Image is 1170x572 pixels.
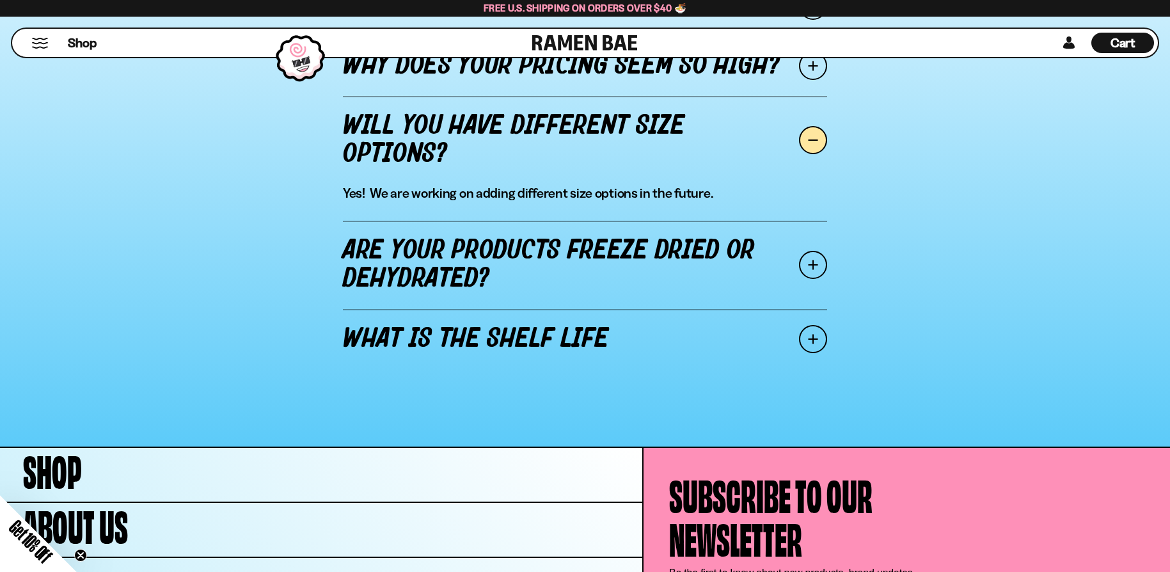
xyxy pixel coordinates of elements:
[484,2,686,14] span: Free U.S. Shipping on Orders over $40 🍜
[74,549,87,562] button: Close teaser
[68,33,97,53] a: Shop
[31,38,49,49] button: Mobile Menu Trigger
[1091,29,1154,57] a: Cart
[343,184,754,202] p: Yes! We are working on adding different size options in the future.
[343,309,827,369] a: What is the shelf life
[343,221,827,309] a: Are your products freeze dried or dehydrated?
[343,96,827,184] a: Will you have different size options?
[6,516,56,566] span: Get 10% Off
[23,447,82,490] span: Shop
[1111,35,1135,51] span: Cart
[68,35,97,52] span: Shop
[669,471,873,558] h4: Subscribe to our newsletter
